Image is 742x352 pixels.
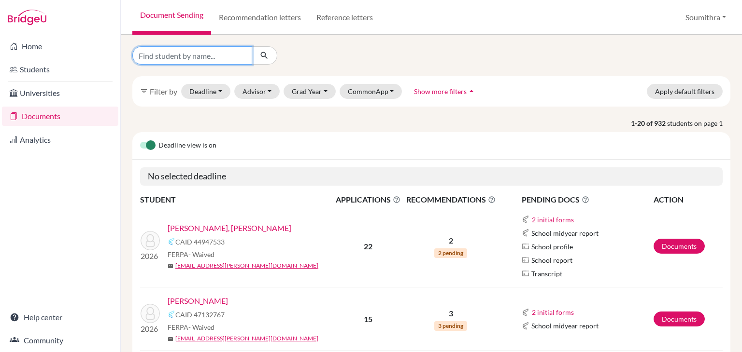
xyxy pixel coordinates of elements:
button: 2 initial forms [531,307,574,318]
img: Common App logo [168,311,175,318]
span: 2 pending [434,248,467,258]
span: School report [531,255,572,265]
img: Common App logo [522,309,529,316]
img: Parchments logo [522,243,529,250]
th: ACTION [653,193,723,206]
b: 15 [364,314,372,324]
a: Community [2,331,118,350]
img: Abhay Feagans, Aanika [141,231,160,250]
a: Help center [2,308,118,327]
a: [EMAIL_ADDRESS][PERSON_NAME][DOMAIN_NAME] [175,261,318,270]
span: mail [168,263,173,269]
button: Show more filtersarrow_drop_up [406,84,485,99]
a: Students [2,60,118,79]
span: students on page 1 [667,118,730,128]
img: Common App logo [522,229,529,237]
a: [PERSON_NAME] [168,295,228,307]
img: Common App logo [168,238,175,245]
span: CAID 47132767 [175,310,225,320]
img: Common App logo [522,322,529,330]
span: - Waived [188,250,214,258]
a: Documents [654,239,705,254]
p: 3 [403,308,498,319]
button: CommonApp [340,84,402,99]
img: Common App logo [522,216,529,223]
img: Bridge-U [8,10,46,25]
button: Apply default filters [647,84,723,99]
p: 2 [403,235,498,246]
h5: No selected deadline [140,167,723,186]
span: Show more filters [414,87,467,95]
span: School profile [531,242,573,252]
span: - Waived [188,323,214,331]
span: FERPA [168,322,214,332]
span: Transcript [531,269,562,279]
a: Analytics [2,130,118,149]
span: Filter by [150,87,177,96]
img: Parchments logo [522,270,529,277]
span: 3 pending [434,321,467,331]
input: Find student by name... [132,46,252,65]
img: Parchments logo [522,256,529,264]
a: Home [2,37,118,56]
a: Documents [654,311,705,326]
p: 2026 [141,323,160,335]
img: Chowdhury, Anusha [141,304,160,323]
a: Universities [2,83,118,103]
button: 2 initial forms [531,214,574,225]
span: RECOMMENDATIONS [403,194,498,205]
span: APPLICATIONS [334,194,402,205]
button: Soumithra [681,8,730,27]
a: [PERSON_NAME], [PERSON_NAME] [168,222,291,234]
th: STUDENT [140,193,333,206]
button: Advisor [234,84,280,99]
span: School midyear report [531,228,599,238]
i: arrow_drop_up [467,86,476,96]
span: FERPA [168,249,214,259]
p: 2026 [141,250,160,262]
b: 22 [364,242,372,251]
span: School midyear report [531,321,599,331]
span: mail [168,336,173,342]
i: filter_list [140,87,148,95]
a: [EMAIL_ADDRESS][PERSON_NAME][DOMAIN_NAME] [175,334,318,343]
span: PENDING DOCS [522,194,653,205]
a: Documents [2,107,118,126]
strong: 1-20 of 932 [631,118,667,128]
span: CAID 44947533 [175,237,225,247]
button: Grad Year [284,84,336,99]
span: Deadline view is on [158,140,216,151]
button: Deadline [181,84,230,99]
